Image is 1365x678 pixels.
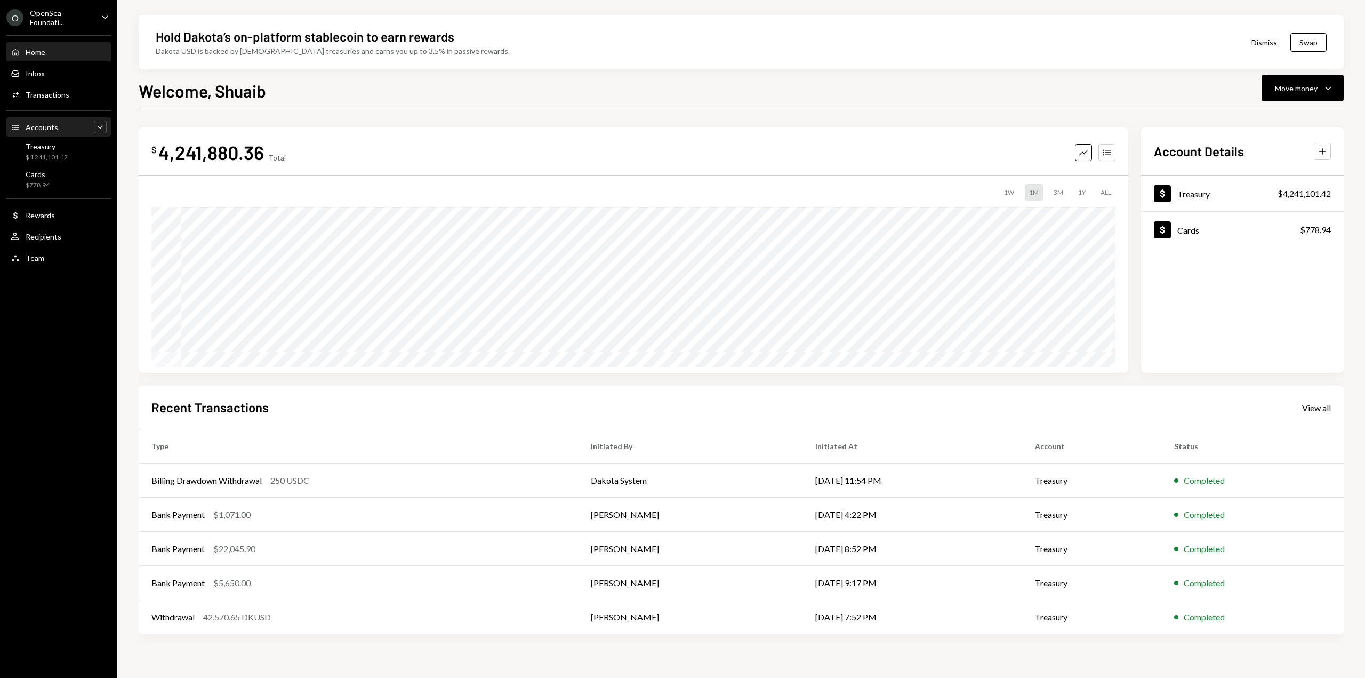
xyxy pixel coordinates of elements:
[1096,184,1115,201] div: ALL
[6,42,111,61] a: Home
[1074,184,1090,201] div: 1Y
[151,398,269,416] h2: Recent Transactions
[578,464,802,498] td: Dakota System
[156,28,454,45] div: Hold Dakota’s on-platform stablecoin to earn rewards
[151,611,195,624] div: Withdrawal
[26,253,44,262] div: Team
[1275,83,1318,94] div: Move money
[802,464,1022,498] td: [DATE] 11:54 PM
[6,248,111,267] a: Team
[1154,142,1244,160] h2: Account Details
[1022,566,1161,600] td: Treasury
[1238,30,1290,55] button: Dismiss
[578,600,802,634] td: [PERSON_NAME]
[578,532,802,566] td: [PERSON_NAME]
[1000,184,1018,201] div: 1W
[1184,611,1225,624] div: Completed
[26,47,45,57] div: Home
[578,429,802,464] th: Initiated By
[6,166,111,192] a: Cards$778.94
[802,532,1022,566] td: [DATE] 8:52 PM
[1262,75,1344,101] button: Move money
[151,145,156,155] div: $
[26,153,68,162] div: $4,241,101.42
[1184,543,1225,555] div: Completed
[1141,176,1344,211] a: Treasury$4,241,101.42
[578,498,802,532] td: [PERSON_NAME]
[151,508,205,521] div: Bank Payment
[1022,429,1161,464] th: Account
[1177,189,1210,199] div: Treasury
[6,9,23,26] div: O
[213,508,251,521] div: $1,071.00
[1141,212,1344,248] a: Cards$778.94
[26,181,50,190] div: $778.94
[6,85,111,104] a: Transactions
[1022,464,1161,498] td: Treasury
[1161,429,1344,464] th: Status
[6,139,111,164] a: Treasury$4,241,101.42
[270,474,309,487] div: 250 USDC
[1049,184,1067,201] div: 3M
[139,80,266,101] h1: Welcome, Shuaib
[802,566,1022,600] td: [DATE] 9:17 PM
[26,232,61,241] div: Recipients
[1290,33,1327,52] button: Swap
[6,227,111,246] a: Recipients
[578,566,802,600] td: [PERSON_NAME]
[1184,508,1225,521] div: Completed
[1300,224,1331,236] div: $778.94
[802,429,1022,464] th: Initiated At
[1184,577,1225,589] div: Completed
[151,577,205,589] div: Bank Payment
[802,600,1022,634] td: [DATE] 7:52 PM
[213,577,251,589] div: $5,650.00
[26,211,55,220] div: Rewards
[151,543,205,555] div: Bank Payment
[1278,187,1331,200] div: $4,241,101.42
[26,170,50,179] div: Cards
[268,153,286,162] div: Total
[1184,474,1225,487] div: Completed
[26,69,45,78] div: Inbox
[26,142,68,151] div: Treasury
[6,63,111,83] a: Inbox
[1025,184,1043,201] div: 1M
[213,543,255,555] div: $22,045.90
[139,429,578,464] th: Type
[30,9,93,27] div: OpenSea Foundati...
[158,140,264,164] div: 4,241,880.36
[6,205,111,225] a: Rewards
[151,474,262,487] div: Billing Drawdown Withdrawal
[802,498,1022,532] td: [DATE] 4:22 PM
[6,117,111,137] a: Accounts
[26,90,69,99] div: Transactions
[203,611,271,624] div: 42,570.65 DKUSD
[1302,402,1331,413] a: View all
[1022,498,1161,532] td: Treasury
[1022,532,1161,566] td: Treasury
[1177,225,1199,235] div: Cards
[156,45,510,57] div: Dakota USD is backed by [DEMOGRAPHIC_DATA] treasuries and earns you up to 3.5% in passive rewards.
[1302,403,1331,413] div: View all
[1022,600,1161,634] td: Treasury
[26,123,58,132] div: Accounts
